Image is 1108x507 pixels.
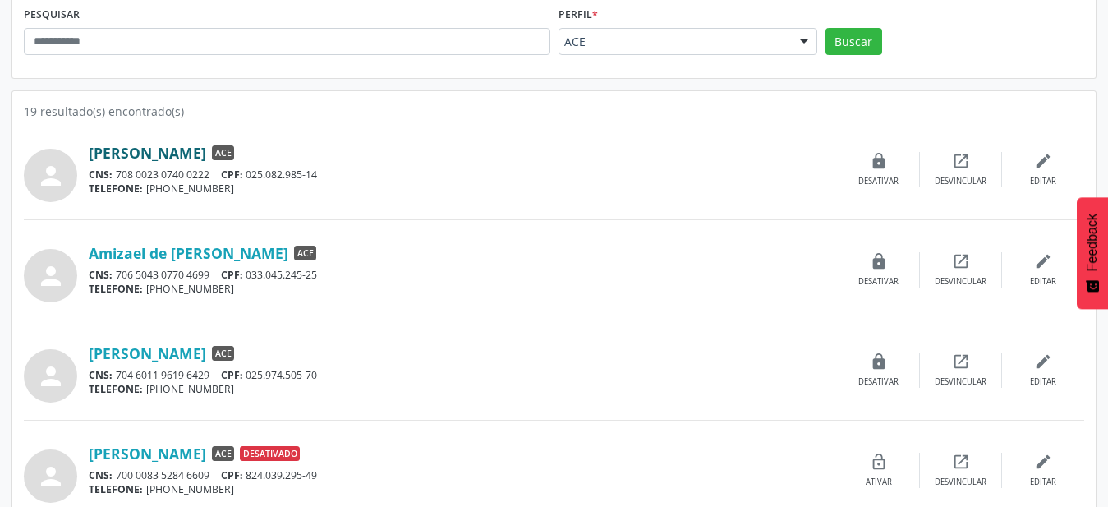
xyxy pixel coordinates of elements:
[221,468,243,482] span: CPF:
[825,28,882,56] button: Buscar
[564,34,784,50] span: ACE
[36,362,66,391] i: person
[1034,353,1052,371] i: edit
[212,145,234,160] span: ACE
[1034,453,1052,471] i: edit
[89,344,206,362] a: [PERSON_NAME]
[89,244,288,262] a: Amizael de [PERSON_NAME]
[866,477,892,488] div: Ativar
[1030,176,1056,187] div: Editar
[221,268,243,282] span: CPF:
[1030,376,1056,388] div: Editar
[89,382,838,396] div: [PHONE_NUMBER]
[89,368,113,382] span: CNS:
[952,453,970,471] i: open_in_new
[89,282,143,296] span: TELEFONE:
[212,446,234,461] span: ACE
[952,252,970,270] i: open_in_new
[240,446,300,461] span: Desativado
[89,182,143,196] span: TELEFONE:
[952,152,970,170] i: open_in_new
[870,152,888,170] i: lock
[1077,197,1108,309] button: Feedback - Mostrar pesquisa
[935,376,986,388] div: Desvincular
[1085,214,1100,271] span: Feedback
[858,376,899,388] div: Desativar
[24,2,80,28] label: PESQUISAR
[89,368,838,382] div: 704 6011 9619 6429 025.974.505-70
[858,176,899,187] div: Desativar
[89,168,113,182] span: CNS:
[935,477,986,488] div: Desvincular
[935,176,986,187] div: Desvincular
[89,282,838,296] div: [PHONE_NUMBER]
[221,168,243,182] span: CPF:
[935,276,986,288] div: Desvincular
[89,382,143,396] span: TELEFONE:
[89,268,113,282] span: CNS:
[1034,152,1052,170] i: edit
[89,468,113,482] span: CNS:
[24,103,1084,120] div: 19 resultado(s) encontrado(s)
[1034,252,1052,270] i: edit
[89,182,838,196] div: [PHONE_NUMBER]
[952,353,970,371] i: open_in_new
[870,252,888,270] i: lock
[36,261,66,291] i: person
[89,445,206,463] a: [PERSON_NAME]
[89,268,838,282] div: 706 5043 0770 4699 033.045.245-25
[89,482,838,496] div: [PHONE_NUMBER]
[1030,276,1056,288] div: Editar
[559,2,598,28] label: Perfil
[858,276,899,288] div: Desativar
[36,161,66,191] i: person
[1030,477,1056,488] div: Editar
[221,368,243,382] span: CPF:
[870,453,888,471] i: lock_open
[89,144,206,162] a: [PERSON_NAME]
[212,346,234,361] span: ACE
[294,246,316,260] span: ACE
[870,353,888,371] i: lock
[89,168,838,182] div: 708 0023 0740 0222 025.082.985-14
[89,468,838,482] div: 700 0083 5284 6609 824.039.295-49
[89,482,143,496] span: TELEFONE:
